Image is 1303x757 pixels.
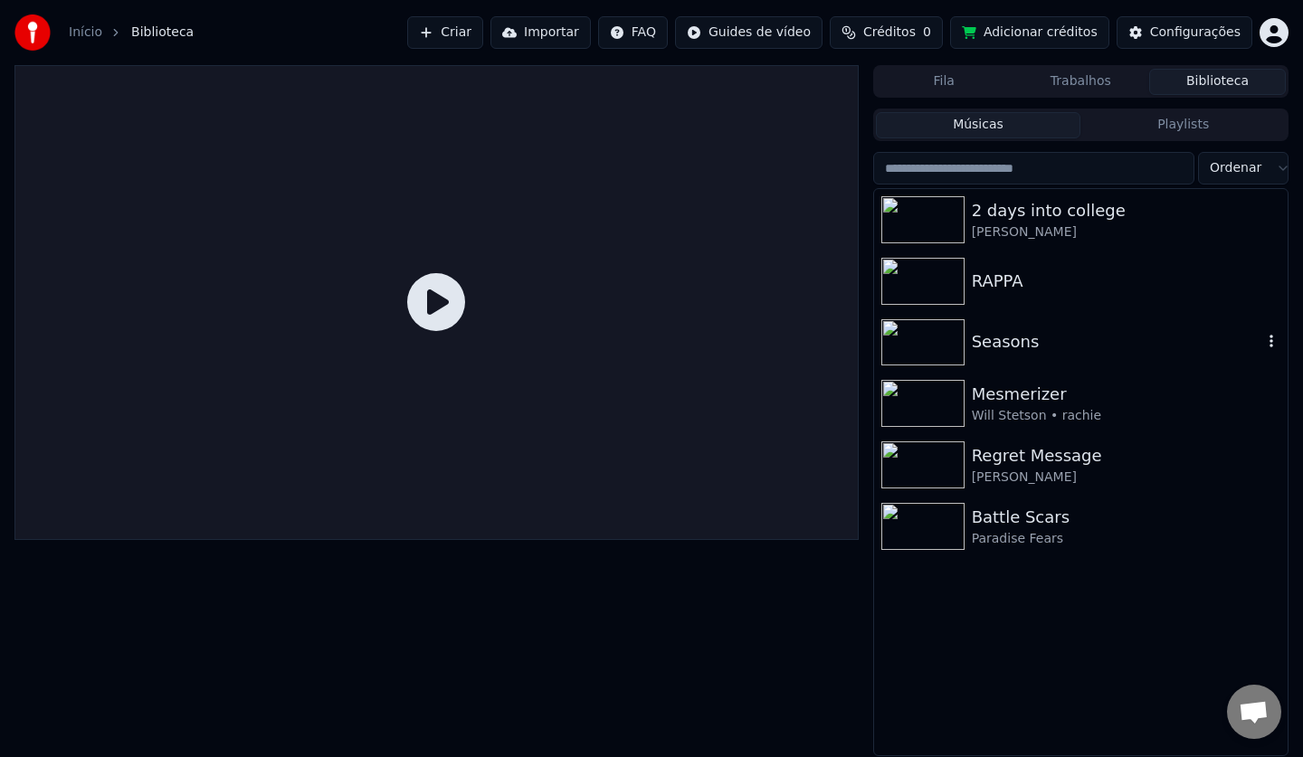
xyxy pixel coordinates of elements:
div: RAPPA [972,269,1280,294]
div: Configurações [1150,24,1241,42]
div: [PERSON_NAME] [972,468,1280,487]
button: Configurações [1117,16,1252,49]
button: Créditos0 [830,16,943,49]
button: Adicionar créditos [950,16,1109,49]
a: Início [69,24,102,42]
button: Trabalhos [1013,69,1149,95]
div: Paradise Fears [972,530,1280,548]
img: youka [14,14,51,51]
button: Importar [490,16,591,49]
button: Músicas [876,112,1081,138]
nav: breadcrumb [69,24,194,42]
button: Fila [876,69,1013,95]
div: [PERSON_NAME] [972,223,1280,241]
span: Biblioteca [131,24,194,42]
button: Playlists [1080,112,1286,138]
div: Seasons [972,329,1262,355]
span: Ordenar [1210,159,1261,177]
button: FAQ [598,16,668,49]
div: 2 days into college [972,198,1280,223]
span: Créditos [863,24,916,42]
div: Regret Message [972,443,1280,468]
div: Bate-papo aberto [1227,685,1281,739]
button: Criar [407,16,483,49]
button: Guides de vídeo [675,16,823,49]
div: Battle Scars [972,505,1280,530]
div: Mesmerizer [972,382,1280,407]
div: Will Stetson • rachie [972,407,1280,425]
span: 0 [923,24,931,42]
button: Biblioteca [1149,69,1286,95]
